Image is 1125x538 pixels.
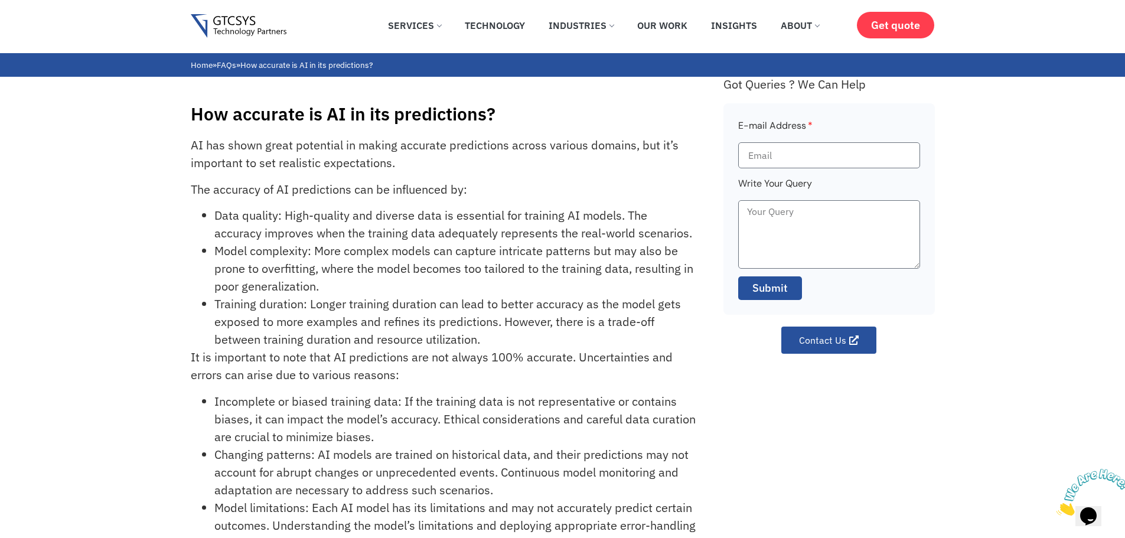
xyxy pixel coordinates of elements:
iframe: chat widget [1052,464,1125,520]
img: Gtcsys logo [191,14,287,38]
p: The accuracy of AI predictions can be influenced by: [191,181,697,198]
div: Got Queries ? We Can Help [723,77,935,92]
span: How accurate is AI in its predictions? [240,60,373,70]
li: Changing patterns: AI models are trained on historical data, and their predictions may not accoun... [214,446,697,499]
a: Our Work [628,12,696,38]
h1: How accurate is AI in its predictions? [191,103,712,125]
li: Model complexity: More complex models can capture intricate patterns but may also be prone to ove... [214,242,697,295]
a: Industries [540,12,622,38]
form: Faq Form [738,118,920,308]
li: Training duration: Longer training duration can lead to better accuracy as the model gets exposed... [214,295,697,348]
span: Get quote [871,19,920,31]
label: E-mail Address [738,118,813,142]
a: Technology [456,12,534,38]
a: Home [191,60,213,70]
a: Get quote [857,12,934,38]
span: » » [191,60,373,70]
li: Incomplete or biased training data: If the training data is not representative or contains biases... [214,393,697,446]
a: Contact Us [781,327,876,354]
input: Email [738,142,920,168]
span: Submit [752,281,788,296]
p: AI has shown great potential in making accurate predictions across various domains, but it’s impo... [191,136,697,172]
a: Insights [702,12,766,38]
a: FAQs [217,60,236,70]
li: Data quality: High-quality and diverse data is essential for training AI models. The accuracy imp... [214,207,697,242]
p: It is important to note that AI predictions are not always 100% accurate. Uncertainties and error... [191,348,697,384]
button: Submit [738,276,802,300]
a: Services [379,12,450,38]
img: Chat attention grabber [5,5,78,51]
span: Contact Us [799,335,846,345]
label: Write Your Query [738,176,812,200]
a: About [772,12,828,38]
